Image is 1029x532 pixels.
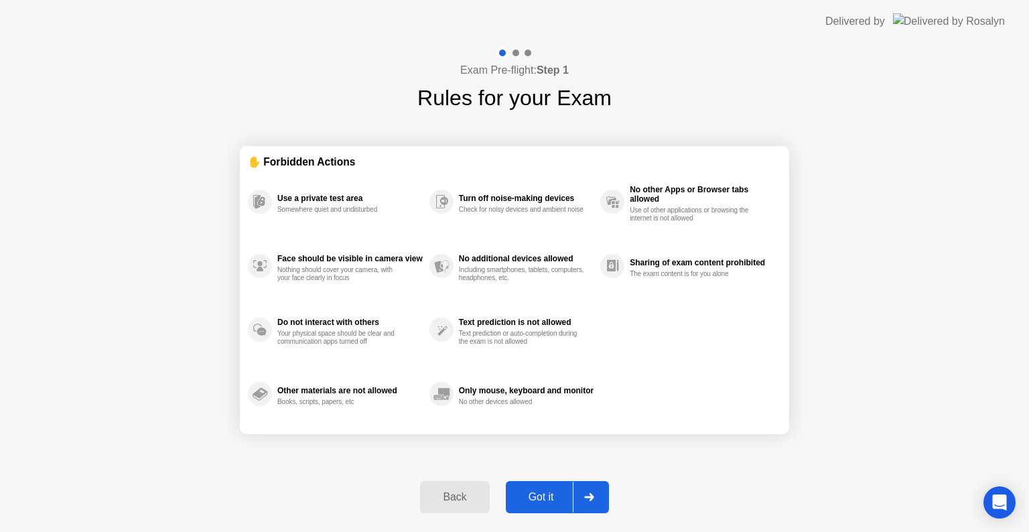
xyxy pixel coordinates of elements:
[630,258,774,267] div: Sharing of exam content prohibited
[459,194,594,203] div: Turn off noise-making devices
[277,318,423,327] div: Do not interact with others
[459,206,586,214] div: Check for noisy devices and ambient noise
[277,206,404,214] div: Somewhere quiet and undisturbed
[510,491,573,503] div: Got it
[459,266,586,282] div: Including smartphones, tablets, computers, headphones, etc.
[983,486,1016,519] div: Open Intercom Messenger
[459,386,594,395] div: Only mouse, keyboard and monitor
[825,13,885,29] div: Delivered by
[630,206,756,222] div: Use of other applications or browsing the internet is not allowed
[893,13,1005,29] img: Delivered by Rosalyn
[459,254,594,263] div: No additional devices allowed
[630,185,774,204] div: No other Apps or Browser tabs allowed
[537,64,569,76] b: Step 1
[277,194,423,203] div: Use a private test area
[460,62,569,78] h4: Exam Pre-flight:
[417,82,612,114] h1: Rules for your Exam
[630,270,756,278] div: The exam content is for you alone
[424,491,485,503] div: Back
[459,330,586,346] div: Text prediction or auto-completion during the exam is not allowed
[506,481,609,513] button: Got it
[277,266,404,282] div: Nothing should cover your camera, with your face clearly in focus
[459,398,586,406] div: No other devices allowed
[277,398,404,406] div: Books, scripts, papers, etc
[277,254,423,263] div: Face should be visible in camera view
[277,386,423,395] div: Other materials are not allowed
[420,481,489,513] button: Back
[248,154,781,170] div: ✋ Forbidden Actions
[277,330,404,346] div: Your physical space should be clear and communication apps turned off
[459,318,594,327] div: Text prediction is not allowed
